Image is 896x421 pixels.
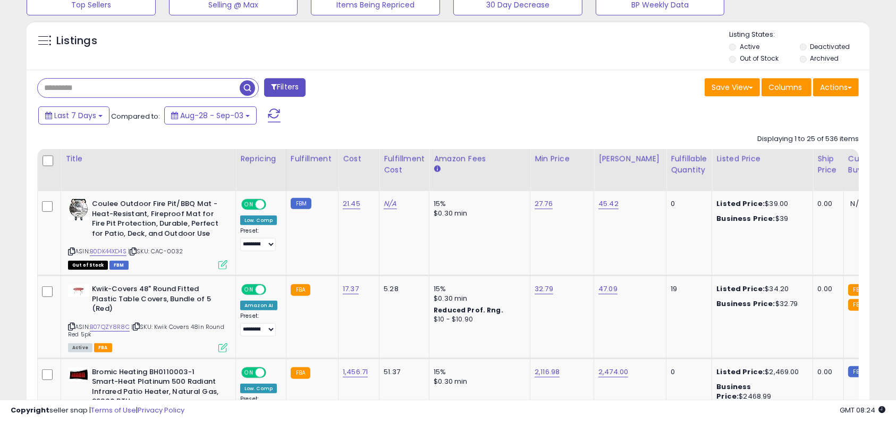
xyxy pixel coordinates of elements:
p: Listing States: [729,30,869,40]
small: FBM [848,366,869,377]
b: Listed Price: [716,199,765,209]
b: Business Price: [716,213,775,224]
div: Preset: [240,227,278,251]
a: 1,456.71 [343,367,368,377]
small: FBA [291,367,310,379]
div: $2468.99 [716,382,805,401]
div: 15% [434,199,522,209]
span: FBA [94,343,112,352]
div: $39.00 [716,199,805,209]
div: Low. Comp [240,216,277,225]
div: 5.28 [384,284,421,294]
div: $34.20 [716,284,805,294]
span: Columns [768,82,802,93]
div: 0.00 [817,284,835,294]
span: N/A [851,199,864,209]
div: $0.30 min [434,377,522,386]
span: OFF [265,200,282,209]
label: Archived [810,54,839,63]
div: Cost [343,153,375,164]
div: 0.00 [817,367,835,377]
div: ASIN: [68,199,227,268]
div: 51.37 [384,367,421,377]
b: Listed Price: [716,367,765,377]
div: 15% [434,367,522,377]
div: $2,469.00 [716,367,805,377]
div: Listed Price [716,153,808,164]
label: Out of Stock [740,54,779,63]
div: Repricing [240,153,282,164]
div: $32.79 [716,299,805,309]
div: Fulfillment Cost [384,153,425,176]
a: 27.76 [535,199,553,209]
a: N/A [384,199,396,209]
button: Columns [762,78,812,96]
small: FBM [291,198,311,209]
div: Low. Comp [240,384,277,393]
a: 2,474.00 [598,367,628,377]
button: Last 7 Days [38,106,109,125]
div: ASIN: [68,284,227,351]
b: Listed Price: [716,284,765,294]
span: | SKU: Kwik Covers 48in Round Red 5pk [68,323,224,339]
div: 15% [434,284,522,294]
div: [PERSON_NAME] [598,153,662,164]
img: 210P4lDIsjL._SL40_.jpg [68,284,89,297]
div: seller snap | | [11,406,184,416]
span: All listings that are currently out of stock and unavailable for purchase on Amazon [68,261,108,270]
a: B0DK44XD4S [90,247,126,256]
div: Fulfillment [291,153,334,164]
div: $0.30 min [434,209,522,218]
a: 21.45 [343,199,360,209]
img: 41PRuDeky9L._SL40_.jpg [68,367,89,382]
div: Min Price [535,153,589,164]
button: Actions [813,78,859,96]
div: Fulfillable Quantity [671,153,707,176]
div: Amazon AI [240,301,277,310]
small: FBA [291,284,310,296]
label: Deactivated [810,42,850,51]
b: Bromic Heating BH0110003-1 Smart-Heat Platinum 500 Radiant Infrared Patio Heater, Natural Gas, 39... [92,367,221,409]
small: FBA [848,299,868,311]
a: 32.79 [535,284,553,294]
a: Privacy Policy [138,405,184,415]
button: Save View [705,78,760,96]
a: 47.09 [598,284,618,294]
a: 2,116.98 [535,367,560,377]
b: Business Price: [716,299,775,309]
div: 0.00 [817,199,835,209]
div: Amazon Fees [434,153,526,164]
span: ON [242,368,256,377]
b: Kwik-Covers 48" Round Fitted Plastic Table Covers, Bundle of 5 (Red) [92,284,221,317]
a: 45.42 [598,199,619,209]
small: FBA [848,284,868,296]
a: B07QZY8R8C [90,323,130,332]
span: | SKU: CAC-0032 [128,247,183,255]
div: 0 [671,199,704,209]
div: Ship Price [817,153,839,176]
b: Coulee Outdoor Fire Pit/BBQ Mat - Heat-Resistant, Fireproof Mat for Fire Pit Protection, Durable,... [92,199,221,241]
div: $0.30 min [434,294,522,303]
div: Title [65,153,231,164]
span: ON [242,285,256,294]
span: All listings currently available for purchase on Amazon [68,343,92,352]
div: Displaying 1 to 25 of 536 items [757,134,859,144]
a: 17.37 [343,284,359,294]
span: Compared to: [111,111,160,121]
div: 19 [671,284,704,294]
span: Aug-28 - Sep-03 [180,110,243,121]
a: Terms of Use [91,405,136,415]
button: Aug-28 - Sep-03 [164,106,257,125]
span: 2025-09-11 08:24 GMT [840,405,885,415]
b: Reduced Prof. Rng. [434,306,503,315]
small: Amazon Fees. [434,164,440,174]
button: Filters [264,78,306,97]
b: Business Price: [716,382,751,401]
span: ON [242,200,256,209]
h5: Listings [56,34,97,48]
span: FBM [109,261,129,270]
span: OFF [265,285,282,294]
label: Active [740,42,759,51]
img: 51moBv4euTL._SL40_.jpg [68,199,89,220]
div: $10 - $10.90 [434,315,522,324]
